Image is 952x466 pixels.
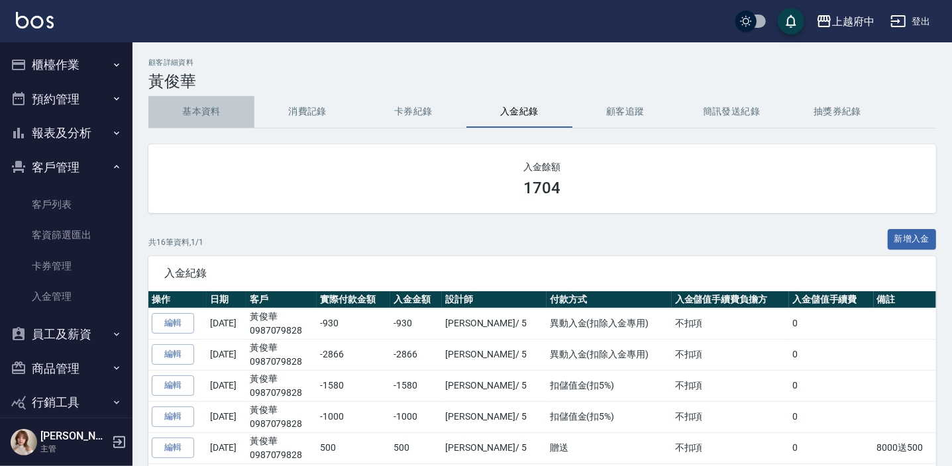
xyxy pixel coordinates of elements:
td: -930 [317,308,390,339]
th: 操作 [148,291,207,308]
button: 基本資料 [148,96,254,128]
th: 設計師 [442,291,547,308]
td: [DATE] [207,432,246,463]
button: 卡券紀錄 [360,96,466,128]
td: -2866 [390,339,442,370]
td: 不扣項 [672,432,789,463]
a: 卡券管理 [5,251,127,281]
td: 異動入金(扣除入金專用) [547,339,672,370]
a: 客戶列表 [5,189,127,220]
td: 0 [789,308,874,339]
td: -1580 [317,370,390,401]
button: 行銷工具 [5,385,127,420]
td: [PERSON_NAME] / 5 [442,339,547,370]
img: Person [11,429,37,455]
a: 編輯 [152,344,194,365]
th: 實際付款金額 [317,291,390,308]
td: 扣儲值金(扣5%) [547,370,672,401]
button: 櫃檯作業 [5,48,127,82]
td: 不扣項 [672,401,789,432]
td: 黃俊華 [246,370,317,401]
p: 共 16 筆資料, 1 / 1 [148,236,203,248]
button: 登出 [885,9,936,34]
button: 顧客追蹤 [572,96,678,128]
td: 不扣項 [672,339,789,370]
p: 0987079828 [250,386,313,400]
td: 0 [789,432,874,463]
th: 備註 [874,291,936,308]
th: 日期 [207,291,246,308]
button: 消費記錄 [254,96,360,128]
td: 黃俊華 [246,339,317,370]
button: 員工及薪資 [5,317,127,351]
td: [DATE] [207,308,246,339]
a: 客資篩選匯出 [5,220,127,250]
a: 入金管理 [5,281,127,312]
button: save [778,8,804,34]
button: 報表及分析 [5,116,127,150]
a: 編輯 [152,406,194,427]
td: 0 [789,370,874,401]
p: 0987079828 [250,355,313,369]
td: [DATE] [207,370,246,401]
button: 抽獎券紀錄 [784,96,890,128]
button: 簡訊發送紀錄 [678,96,784,128]
a: 編輯 [152,375,194,396]
td: [PERSON_NAME] / 5 [442,370,547,401]
td: -1000 [390,401,442,432]
td: [DATE] [207,339,246,370]
td: 500 [317,432,390,463]
button: 預約管理 [5,82,127,117]
h3: 1704 [524,179,561,197]
td: 扣儲值金(扣5%) [547,401,672,432]
td: 黃俊華 [246,308,317,339]
a: 編輯 [152,438,194,458]
button: 上越府中 [811,8,880,35]
th: 客戶 [246,291,317,308]
h3: 黃俊華 [148,72,936,91]
a: 編輯 [152,313,194,334]
p: 0987079828 [250,448,313,462]
th: 入金儲值手續費負擔方 [672,291,789,308]
td: 不扣項 [672,370,789,401]
button: 入金紀錄 [466,96,572,128]
h2: 顧客詳細資料 [148,58,936,67]
p: 0987079828 [250,417,313,431]
td: -1000 [317,401,390,432]
td: 異動入金(扣除入金專用) [547,308,672,339]
td: 500 [390,432,442,463]
td: [PERSON_NAME] / 5 [442,432,547,463]
td: -2866 [317,339,390,370]
td: 0 [789,339,874,370]
h5: [PERSON_NAME] [40,430,108,443]
td: 0 [789,401,874,432]
button: 客戶管理 [5,150,127,185]
td: 黃俊華 [246,432,317,463]
td: 贈送 [547,432,672,463]
p: 0987079828 [250,324,313,338]
td: -930 [390,308,442,339]
button: 新增入金 [888,229,937,250]
td: -1580 [390,370,442,401]
div: 上越府中 [832,13,874,30]
td: 不扣項 [672,308,789,339]
td: 黃俊華 [246,401,317,432]
td: [DATE] [207,401,246,432]
p: 主管 [40,443,108,455]
h2: 入金餘額 [164,160,920,173]
img: Logo [16,12,54,28]
button: 商品管理 [5,351,127,386]
th: 入金儲值手續費 [789,291,874,308]
td: [PERSON_NAME] / 5 [442,308,547,339]
th: 付款方式 [547,291,672,308]
th: 入金金額 [390,291,442,308]
td: [PERSON_NAME] / 5 [442,401,547,432]
span: 入金紀錄 [164,267,920,280]
td: 8000送500 [874,432,936,463]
